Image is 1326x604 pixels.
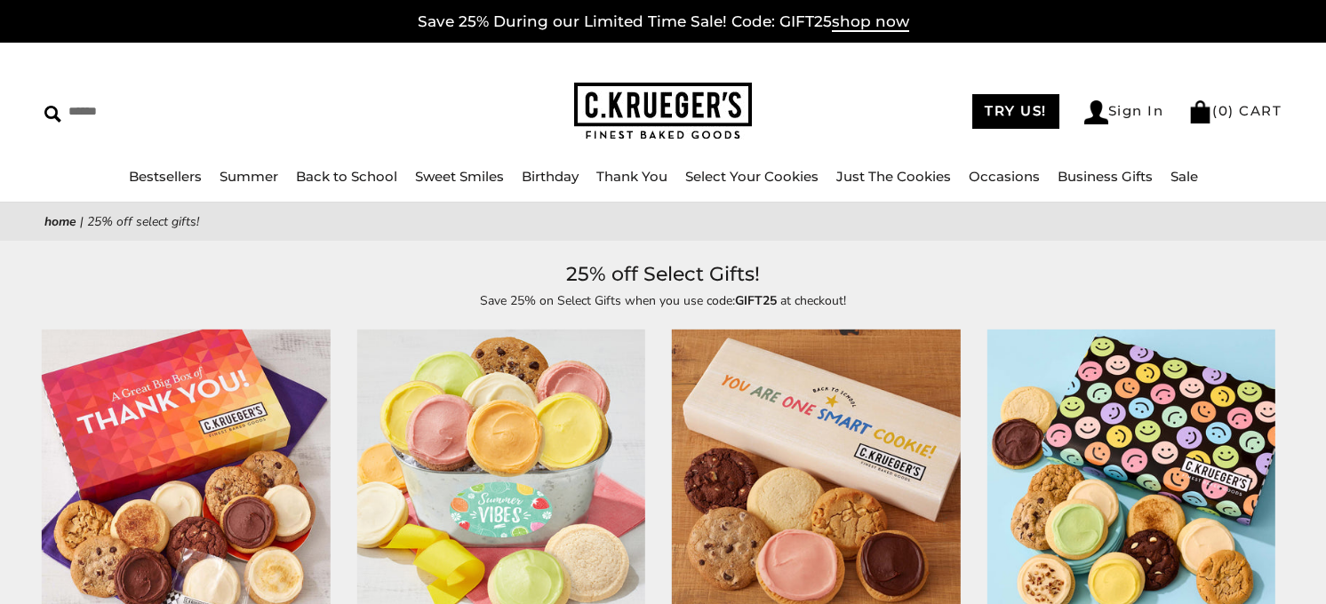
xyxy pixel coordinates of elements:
[71,258,1255,290] h1: 25% off Select Gifts!
[220,168,278,185] a: Summer
[596,168,667,185] a: Thank You
[522,168,579,185] a: Birthday
[415,168,504,185] a: Sweet Smiles
[296,168,397,185] a: Back to School
[972,94,1059,129] a: TRY US!
[1218,102,1229,119] span: 0
[87,213,199,230] span: 25% off Select Gifts!
[685,168,819,185] a: Select Your Cookies
[1084,100,1108,124] img: Account
[1188,102,1282,119] a: (0) CART
[969,168,1040,185] a: Occasions
[832,12,909,32] span: shop now
[44,106,61,123] img: Search
[254,290,1072,311] p: Save 25% on Select Gifts when you use code: at checkout!
[418,12,909,32] a: Save 25% During our Limited Time Sale! Code: GIFT25shop now
[1084,100,1164,124] a: Sign In
[1058,168,1153,185] a: Business Gifts
[44,211,1282,232] nav: breadcrumbs
[44,213,76,230] a: Home
[80,213,84,230] span: |
[1188,100,1212,123] img: Bag
[735,292,777,309] strong: GIFT25
[129,168,202,185] a: Bestsellers
[836,168,951,185] a: Just The Cookies
[44,98,337,125] input: Search
[574,83,752,140] img: C.KRUEGER'S
[1170,168,1198,185] a: Sale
